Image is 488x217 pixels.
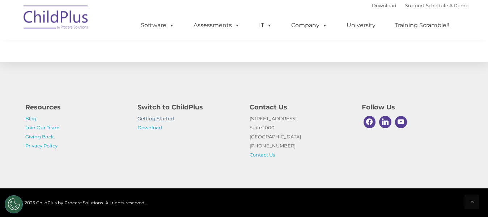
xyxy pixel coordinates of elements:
[426,3,468,8] a: Schedule A Demo
[362,114,378,130] a: Facebook
[101,48,123,53] span: Last name
[5,195,23,213] button: Cookies Settings
[20,200,145,205] span: © 2025 ChildPlus by Procare Solutions. All rights reserved.
[25,102,127,112] h4: Resources
[25,116,37,121] a: Blog
[133,18,182,33] a: Software
[25,125,60,130] a: Join Our Team
[137,125,162,130] a: Download
[284,18,335,33] a: Company
[393,114,409,130] a: Youtube
[137,116,174,121] a: Getting Started
[25,134,54,139] a: Giving Back
[186,18,247,33] a: Assessments
[250,152,275,158] a: Contact Us
[372,3,468,8] font: |
[339,18,383,33] a: University
[25,143,58,149] a: Privacy Policy
[405,3,424,8] a: Support
[250,114,351,159] p: [STREET_ADDRESS] Suite 1000 [GEOGRAPHIC_DATA] [PHONE_NUMBER]
[20,0,92,37] img: ChildPlus by Procare Solutions
[137,102,239,112] h4: Switch to ChildPlus
[387,18,457,33] a: Training Scramble!!
[362,102,463,112] h4: Follow Us
[377,114,393,130] a: Linkedin
[252,18,279,33] a: IT
[372,3,396,8] a: Download
[101,78,131,83] span: Phone number
[250,102,351,112] h4: Contact Us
